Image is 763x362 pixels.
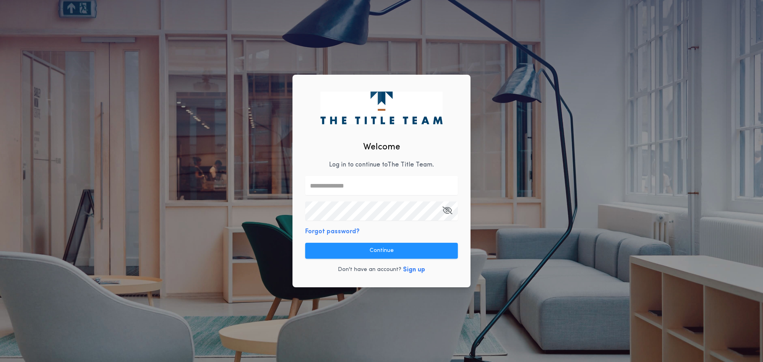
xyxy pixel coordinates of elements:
[305,243,458,259] button: Continue
[320,91,442,124] img: logo
[403,265,425,275] button: Sign up
[363,141,400,154] h2: Welcome
[338,266,401,274] p: Don't have an account?
[305,227,360,236] button: Forgot password?
[329,160,434,170] p: Log in to continue to The Title Team .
